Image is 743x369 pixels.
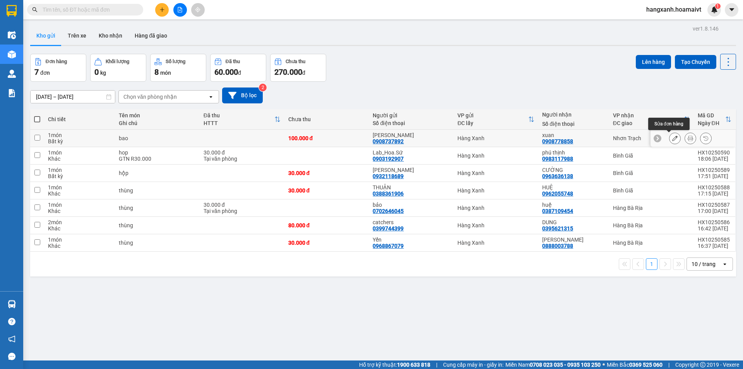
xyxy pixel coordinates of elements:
[640,5,707,14] span: hangxanh.hoamaivt
[698,184,732,191] div: HX10250588
[204,120,274,126] div: HTTT
[90,54,146,82] button: Khối lượng0kg
[542,167,605,173] div: CƯỜNG
[443,360,503,369] span: Cung cấp máy in - giấy in:
[698,167,732,173] div: HX10250589
[693,24,719,33] div: ver 1.8.146
[48,225,111,232] div: Khác
[542,173,573,179] div: 0963636138
[373,191,404,197] div: 0388361906
[48,132,111,138] div: 1 món
[119,240,196,246] div: thùng
[373,184,450,191] div: THUẬN
[119,205,196,211] div: thùng
[613,205,690,211] div: Hàng Bà Rịa
[613,112,684,118] div: VP nhận
[373,156,404,162] div: 0903192907
[613,120,684,126] div: ĐC giao
[613,187,690,194] div: Bình Giã
[716,3,719,9] span: 1
[668,360,669,369] span: |
[288,187,365,194] div: 30.000 đ
[222,88,263,103] button: Bộ lọc
[698,243,732,249] div: 16:37 [DATE]
[94,67,99,77] span: 0
[457,153,534,159] div: Hàng Xanh
[48,116,111,122] div: Chi tiết
[613,240,690,246] div: Hàng Bà Rịa
[204,112,274,118] div: Đã thu
[698,191,732,197] div: 17:15 [DATE]
[119,187,196,194] div: thùng
[204,149,281,156] div: 30.000 đ
[700,362,705,367] span: copyright
[204,208,281,214] div: Tại văn phòng
[359,360,430,369] span: Hỗ trợ kỹ thuật:
[542,191,573,197] div: 0962055748
[698,149,732,156] div: HX10250590
[62,26,92,45] button: Trên xe
[636,55,671,69] button: Lên hàng
[302,70,305,76] span: đ
[457,222,534,228] div: Hàng Xanh
[31,91,115,103] input: Select a date range.
[373,132,450,138] div: huu phi
[7,5,17,17] img: logo-vxr
[154,67,159,77] span: 8
[542,208,573,214] div: 0387109454
[607,360,663,369] span: Miền Bắc
[373,208,404,214] div: 0702646045
[8,50,16,58] img: warehouse-icon
[214,67,238,77] span: 60.000
[48,138,111,144] div: Bất kỳ
[457,205,534,211] div: Hàng Xanh
[542,202,605,208] div: huệ
[542,149,605,156] div: phú thịnh
[698,208,732,214] div: 17:00 [DATE]
[8,335,15,343] span: notification
[128,26,173,45] button: Hàng đã giao
[92,26,128,45] button: Kho nhận
[288,170,365,176] div: 30.000 đ
[609,109,694,130] th: Toggle SortBy
[210,54,266,82] button: Đã thu60.000đ
[457,170,534,176] div: Hàng Xanh
[613,135,690,141] div: Nhơn Trạch
[698,112,726,118] div: Mã GD
[373,225,404,232] div: 0399744399
[373,112,450,118] div: Người gửi
[457,187,534,194] div: Hàng Xanh
[226,59,240,64] div: Đã thu
[373,202,450,208] div: bảo
[8,89,16,97] img: solution-icon
[166,59,185,64] div: Số lượng
[698,237,732,243] div: HX10250585
[119,120,196,126] div: Ghi chú
[692,260,716,268] div: 10 / trang
[286,59,305,64] div: Chưa thu
[119,170,196,176] div: hộp
[629,362,663,368] strong: 0369 525 060
[48,184,111,191] div: 1 món
[725,3,738,17] button: caret-down
[530,362,601,368] strong: 0708 023 035 - 0935 103 250
[698,225,732,232] div: 16:42 [DATE]
[698,173,732,179] div: 17:51 [DATE]
[542,219,605,225] div: DUNG
[373,219,450,225] div: catchers
[48,243,111,249] div: Khác
[457,120,528,126] div: ĐC lấy
[259,84,267,91] sup: 2
[542,121,605,127] div: Số điện thoại
[48,167,111,173] div: 1 món
[373,149,450,156] div: Lab_Hoa.Sứ
[48,173,111,179] div: Bất kỳ
[457,135,534,141] div: Hàng Xanh
[48,149,111,156] div: 1 món
[694,109,736,130] th: Toggle SortBy
[542,243,573,249] div: 0888003788
[8,70,16,78] img: warehouse-icon
[48,237,111,243] div: 1 món
[173,3,187,17] button: file-add
[46,59,67,64] div: Đơn hàng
